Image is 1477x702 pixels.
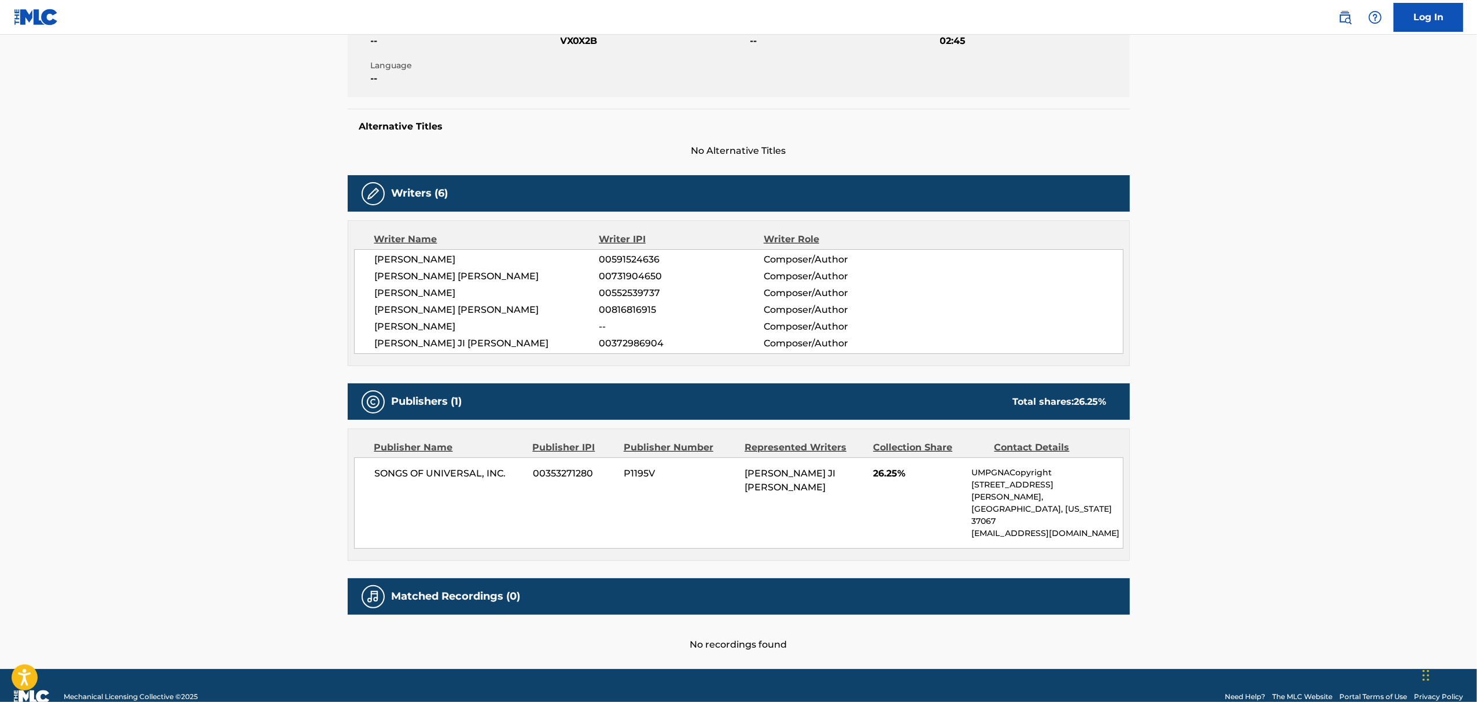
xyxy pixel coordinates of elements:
[1368,10,1382,24] img: help
[371,34,558,48] span: --
[392,590,521,603] h5: Matched Recordings (0)
[1272,692,1332,702] a: The MLC Website
[375,303,599,317] span: [PERSON_NAME] [PERSON_NAME]
[1423,658,1430,693] div: Drag
[940,34,1127,48] span: 02:45
[375,467,525,481] span: SONGS OF UNIVERSAL, INC.
[599,337,763,350] span: 00372986904
[873,467,963,481] span: 26.25%
[561,34,747,48] span: VX0X2B
[745,441,864,455] div: Represented Writers
[764,232,914,246] div: Writer Role
[971,479,1122,503] p: [STREET_ADDRESS][PERSON_NAME],
[374,441,524,455] div: Publisher Name
[764,303,914,317] span: Composer/Author
[764,337,914,350] span: Composer/Author
[995,441,1107,455] div: Contact Details
[533,467,615,481] span: 00353271280
[375,337,599,350] span: [PERSON_NAME] JI [PERSON_NAME]
[14,9,58,25] img: MLC Logo
[371,60,558,72] span: Language
[599,253,763,267] span: 00591524636
[64,692,198,702] span: Mechanical Licensing Collective © 2025
[764,269,914,283] span: Composer/Author
[1339,692,1407,702] a: Portal Terms of Use
[371,72,558,86] span: --
[375,320,599,334] span: [PERSON_NAME]
[599,320,763,334] span: --
[971,527,1122,540] p: [EMAIL_ADDRESS][DOMAIN_NAME]
[375,269,599,283] span: [PERSON_NAME] [PERSON_NAME]
[745,468,835,493] span: [PERSON_NAME] JI [PERSON_NAME]
[392,187,448,200] h5: Writers (6)
[624,441,736,455] div: Publisher Number
[1364,6,1387,29] div: Help
[1414,692,1463,702] a: Privacy Policy
[1394,3,1463,32] a: Log In
[624,467,736,481] span: P1195V
[873,441,985,455] div: Collection Share
[359,121,1118,132] h5: Alternative Titles
[1074,396,1107,407] span: 26.25 %
[599,232,764,246] div: Writer IPI
[764,320,914,334] span: Composer/Author
[366,590,380,604] img: Matched Recordings
[533,441,615,455] div: Publisher IPI
[375,253,599,267] span: [PERSON_NAME]
[1013,395,1107,409] div: Total shares:
[1334,6,1357,29] a: Public Search
[392,395,462,408] h5: Publishers (1)
[599,269,763,283] span: 00731904650
[1419,646,1477,702] iframe: Chat Widget
[1338,10,1352,24] img: search
[599,303,763,317] span: 00816816915
[750,34,937,48] span: --
[366,395,380,409] img: Publishers
[599,286,763,300] span: 00552539737
[348,144,1130,158] span: No Alternative Titles
[1225,692,1265,702] a: Need Help?
[374,232,599,246] div: Writer Name
[971,503,1122,527] p: [GEOGRAPHIC_DATA], [US_STATE] 37067
[348,615,1130,652] div: No recordings found
[375,286,599,300] span: [PERSON_NAME]
[971,467,1122,479] p: UMPGNACopyright
[764,286,914,300] span: Composer/Author
[764,253,914,267] span: Composer/Author
[366,187,380,201] img: Writers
